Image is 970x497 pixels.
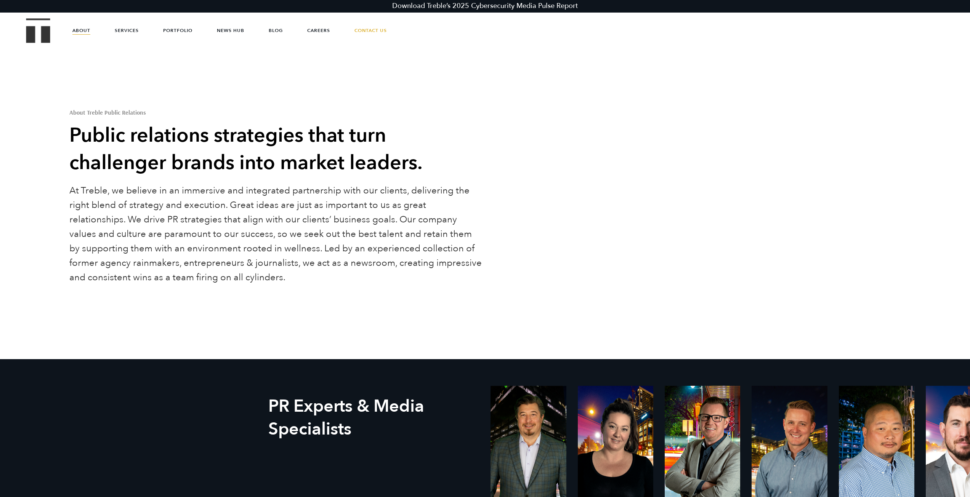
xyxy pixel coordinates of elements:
a: Services [115,19,139,42]
h1: About Treble Public Relations [69,109,483,115]
a: Portfolio [163,19,192,42]
a: Blog [269,19,283,42]
h2: PR Experts & Media Specialists [268,395,479,441]
h2: Public relations strategies that turn challenger brands into market leaders. [69,122,483,177]
a: Contact Us [354,19,387,42]
a: Careers [307,19,330,42]
a: Treble Homepage [27,19,50,42]
p: At Treble, we believe in an immersive and integrated partnership with our clients, delivering the... [69,184,483,285]
a: About [72,19,90,42]
img: Treble logo [26,18,50,43]
a: News Hub [217,19,244,42]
